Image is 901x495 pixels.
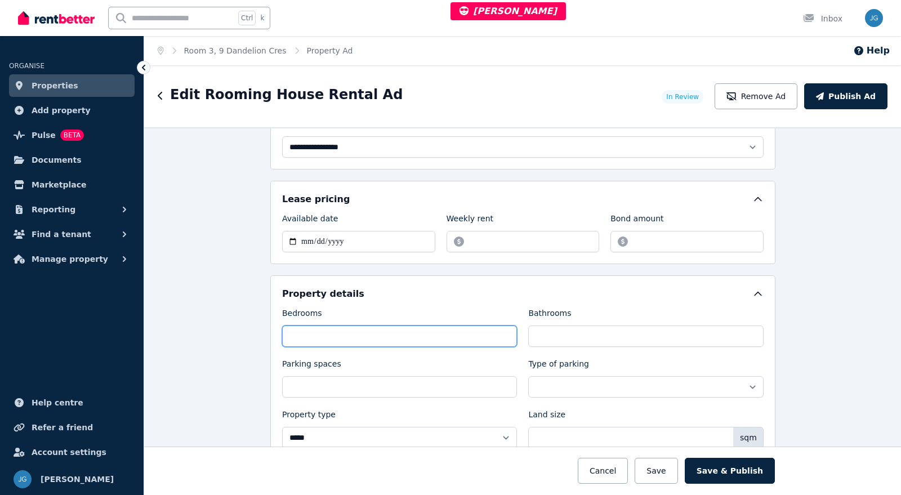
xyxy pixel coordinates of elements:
span: Refer a friend [32,421,93,434]
span: BETA [60,130,84,141]
label: Bond amount [610,213,663,229]
span: ORGANISE [9,62,44,70]
img: Jeremy Goldschmidt [865,9,883,27]
img: RentBetter [18,10,95,26]
div: Inbox [803,13,842,24]
label: Bathrooms [528,307,571,323]
button: Manage property [9,248,135,270]
nav: Breadcrumb [144,36,366,65]
a: Properties [9,74,135,97]
span: Account settings [32,445,106,459]
h5: Lease pricing [282,193,350,206]
button: Find a tenant [9,223,135,246]
h5: Property details [282,287,364,301]
a: Account settings [9,441,135,463]
span: Find a tenant [32,228,91,241]
button: Reporting [9,198,135,221]
a: Refer a friend [9,416,135,439]
span: In Review [666,92,699,101]
span: k [260,14,264,23]
span: Help centre [32,396,83,409]
span: Manage property [32,252,108,266]
span: Reporting [32,203,75,216]
button: Publish Ad [804,83,887,109]
button: Cancel [578,458,628,484]
h1: Edit Rooming House Rental Ad [170,86,403,104]
a: Marketplace [9,173,135,196]
button: Help [853,44,890,57]
button: Save & Publish [685,458,775,484]
span: Pulse [32,128,56,142]
a: Room 3, 9 Dandelion Cres [184,46,287,55]
label: Available date [282,213,338,229]
button: Remove Ad [715,83,797,109]
span: [PERSON_NAME] [460,6,557,16]
span: Properties [32,79,78,92]
span: Marketplace [32,178,86,191]
a: PulseBETA [9,124,135,146]
span: Documents [32,153,82,167]
img: Jeremy Goldschmidt [14,470,32,488]
label: Weekly rent [447,213,493,229]
label: Bedrooms [282,307,322,323]
label: Property type [282,409,336,425]
button: Save [635,458,677,484]
span: [PERSON_NAME] [41,472,114,486]
label: Parking spaces [282,358,341,374]
a: Add property [9,99,135,122]
label: Type of parking [528,358,589,374]
a: Help centre [9,391,135,414]
a: Documents [9,149,135,171]
span: Ctrl [238,11,256,25]
label: Land size [528,409,565,425]
span: Add property [32,104,91,117]
a: Property Ad [307,46,353,55]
